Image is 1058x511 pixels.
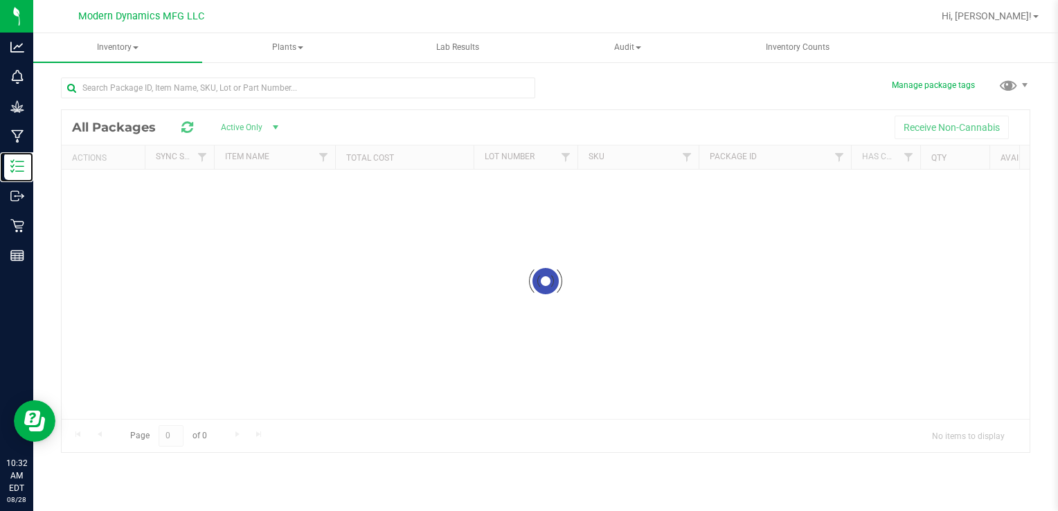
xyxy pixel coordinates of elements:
span: Lab Results [418,42,498,53]
a: Lab Results [373,33,542,62]
span: Audit [544,34,712,62]
span: Modern Dynamics MFG LLC [78,10,204,22]
span: Plants [204,34,372,62]
inline-svg: Analytics [10,40,24,54]
inline-svg: Inventory [10,159,24,173]
inline-svg: Outbound [10,189,24,203]
inline-svg: Retail [10,219,24,233]
input: Search Package ID, Item Name, SKU, Lot or Part Number... [61,78,535,98]
inline-svg: Reports [10,249,24,262]
span: Inventory Counts [747,42,848,53]
a: Audit [544,33,712,62]
iframe: Resource center [14,400,55,442]
a: Plants [204,33,373,62]
inline-svg: Grow [10,100,24,114]
a: Inventory Counts [713,33,882,62]
inline-svg: Monitoring [10,70,24,84]
p: 08/28 [6,494,27,505]
inline-svg: Manufacturing [10,129,24,143]
button: Manage package tags [892,80,975,91]
span: Hi, [PERSON_NAME]! [942,10,1032,21]
p: 10:32 AM EDT [6,457,27,494]
a: Inventory [33,33,202,62]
